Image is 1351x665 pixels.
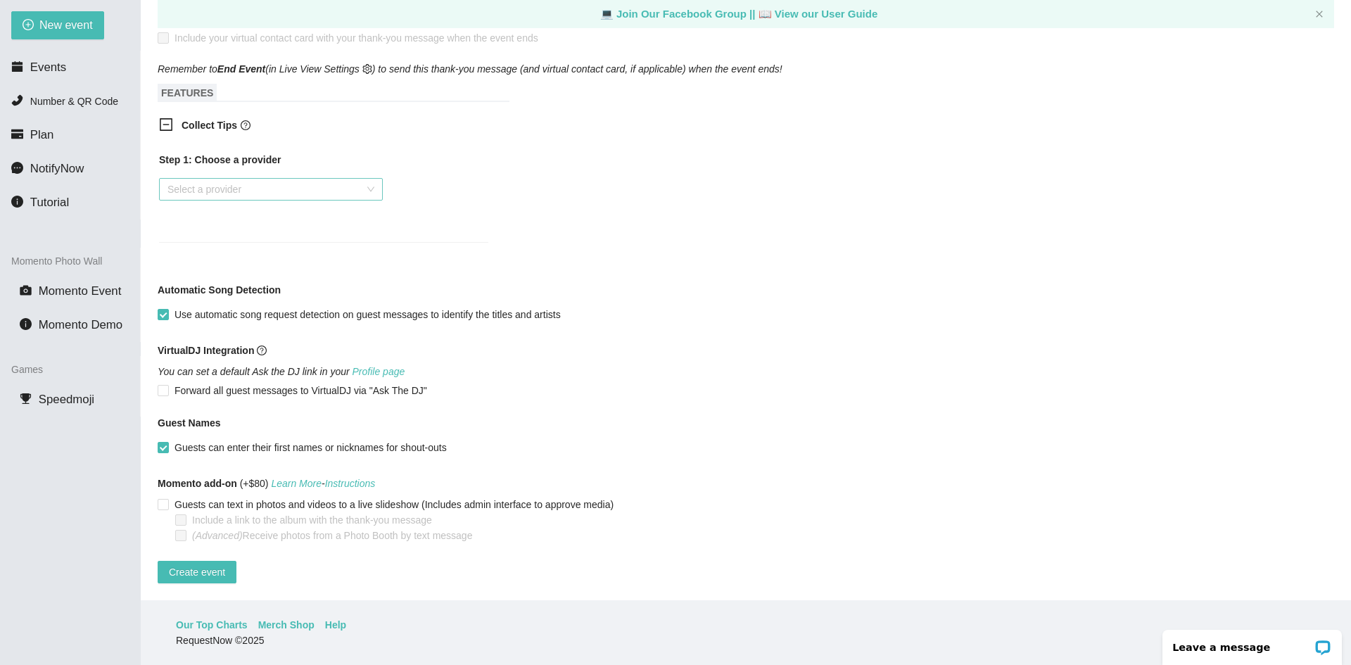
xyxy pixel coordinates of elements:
span: Speedmoji [39,393,94,406]
span: trophy [20,393,32,405]
div: Collect Tipsquestion-circle [148,109,500,144]
b: End Event [217,63,265,75]
span: Include a link to the album with the thank-you message [186,512,438,528]
b: Momento add-on [158,478,237,489]
span: Number & QR Code [30,96,118,107]
span: Forward all guest messages to VirtualDJ via "Ask The DJ" [169,383,433,398]
span: minus-square [159,118,173,132]
span: Plan [30,128,54,141]
a: Help [325,617,346,633]
b: Guest Names [158,417,220,429]
span: phone [11,94,23,106]
span: credit-card [11,128,23,140]
a: laptop View our User Guide [759,8,878,20]
span: question-circle [257,346,267,355]
a: Learn More [271,478,322,489]
span: Include your virtual contact card with your thank-you message when the event ends [175,32,538,44]
a: Instructions [325,478,376,489]
span: Momento Demo [39,318,122,331]
span: laptop [759,8,772,20]
span: Events [30,61,66,74]
a: laptop Join Our Facebook Group || [600,8,759,20]
span: question-circle [241,120,250,130]
i: You can set a default Ask the DJ link in your [158,366,405,377]
b: Step 1: Choose a provider [159,154,281,165]
div: RequestNow © 2025 [176,633,1312,648]
span: plus-circle [23,19,34,32]
span: NotifyNow [30,162,84,175]
span: Create event [169,564,225,580]
span: info-circle [11,196,23,208]
span: Guests can enter their first names or nicknames for shout-outs [169,440,452,455]
a: Our Top Charts [176,617,248,633]
a: Profile page [353,366,405,377]
button: Create event [158,561,236,583]
span: calendar [11,61,23,72]
a: Merch Shop [258,617,315,633]
span: Guests can text in photos and videos to a live slideshow (Includes admin interface to approve media) [169,497,619,512]
b: Automatic Song Detection [158,282,281,298]
span: (+$80) [158,476,375,491]
i: - [271,478,375,489]
b: Collect Tips [182,120,237,131]
b: VirtualDJ Integration [158,345,254,356]
span: laptop [600,8,614,20]
span: camera [20,284,32,296]
span: Tutorial [30,196,69,209]
button: close [1315,10,1324,19]
iframe: LiveChat chat widget [1153,621,1351,665]
span: close [1315,10,1324,18]
span: setting [362,64,372,74]
span: Use automatic song request detection on guest messages to identify the titles and artists [169,307,566,322]
span: Receive photos from a Photo Booth by text message [186,528,478,543]
span: message [11,162,23,174]
span: New event [39,16,93,34]
span: Momento Event [39,284,122,298]
i: (Advanced) [192,530,243,541]
button: plus-circleNew event [11,11,104,39]
i: Remember to (in Live View Settings ) to send this thank-you message (and virtual contact card, if... [158,63,782,75]
span: FEATURES [158,84,217,102]
span: info-circle [20,318,32,330]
